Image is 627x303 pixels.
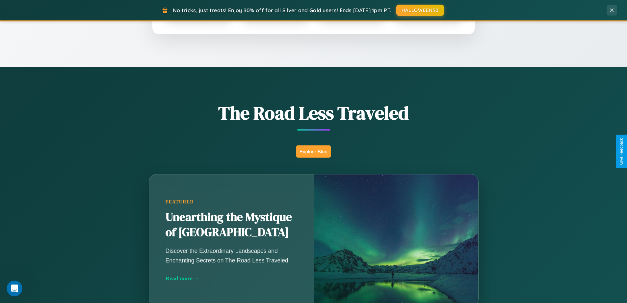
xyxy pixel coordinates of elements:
iframe: Intercom live chat [7,281,22,296]
span: No tricks, just treats! Enjoy 30% off for all Silver and Gold users! Ends [DATE] 1pm PT. [173,7,391,14]
div: Featured [166,199,297,205]
h2: Unearthing the Mystique of [GEOGRAPHIC_DATA] [166,210,297,240]
p: Discover the Extraordinary Landscapes and Enchanting Secrets on The Road Less Traveled. [166,246,297,265]
button: Explore Blog [296,145,331,158]
div: Give Feedback [619,138,624,165]
button: HALLOWEEN30 [396,5,444,16]
div: Read more → [166,275,297,282]
h1: The Road Less Traveled [116,100,511,126]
